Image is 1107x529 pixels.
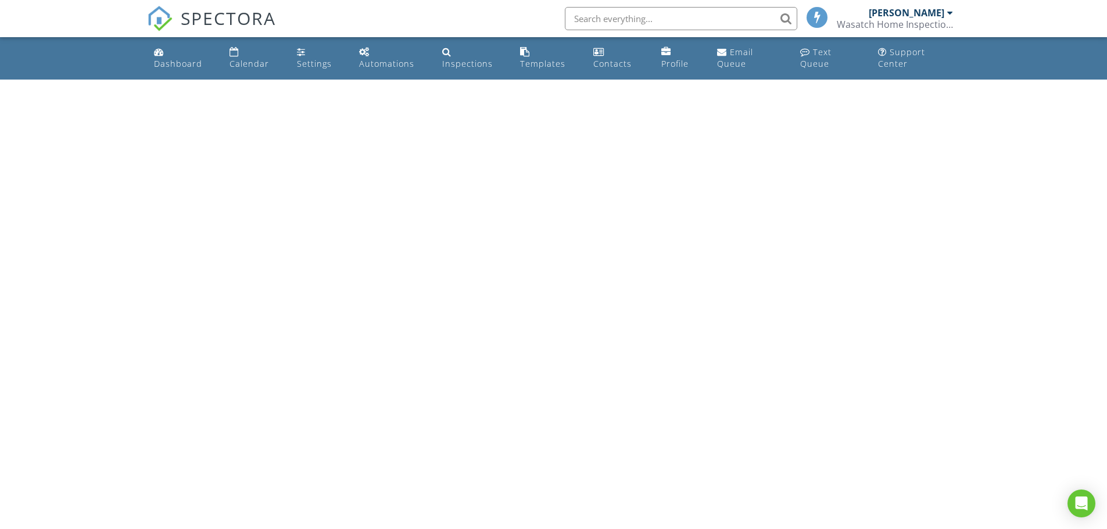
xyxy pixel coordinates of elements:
div: Open Intercom Messenger [1067,490,1095,517]
a: Templates [515,42,579,75]
a: Contacts [589,42,647,75]
a: Text Queue [796,42,865,75]
div: Wasatch Home Inspections [837,19,953,30]
input: Search everything... [565,7,797,30]
div: Profile [661,58,689,69]
a: SPECTORA [147,16,276,40]
a: Settings [292,42,345,75]
a: Dashboard [149,42,216,75]
a: Automations (Basic) [354,42,428,75]
div: Contacts [593,58,632,69]
a: Support Center [873,42,958,75]
div: [PERSON_NAME] [869,7,944,19]
a: Email Queue [712,42,786,75]
a: Calendar [225,42,283,75]
div: Email Queue [717,46,753,69]
div: Inspections [442,58,493,69]
div: Templates [520,58,565,69]
div: Support Center [878,46,925,69]
div: Text Queue [800,46,832,69]
div: Calendar [230,58,269,69]
a: Inspections [438,42,506,75]
span: SPECTORA [181,6,276,30]
img: The Best Home Inspection Software - Spectora [147,6,173,31]
a: Company Profile [657,42,704,75]
div: Settings [297,58,332,69]
div: Dashboard [154,58,202,69]
div: Automations [359,58,414,69]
